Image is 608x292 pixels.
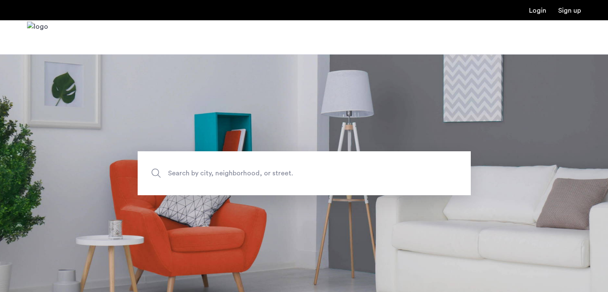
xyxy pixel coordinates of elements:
[168,167,401,179] span: Search by city, neighborhood, or street.
[558,7,581,14] a: Registration
[27,22,48,53] a: Cazamio Logo
[27,22,48,53] img: logo
[138,151,471,195] input: Apartment Search
[529,7,546,14] a: Login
